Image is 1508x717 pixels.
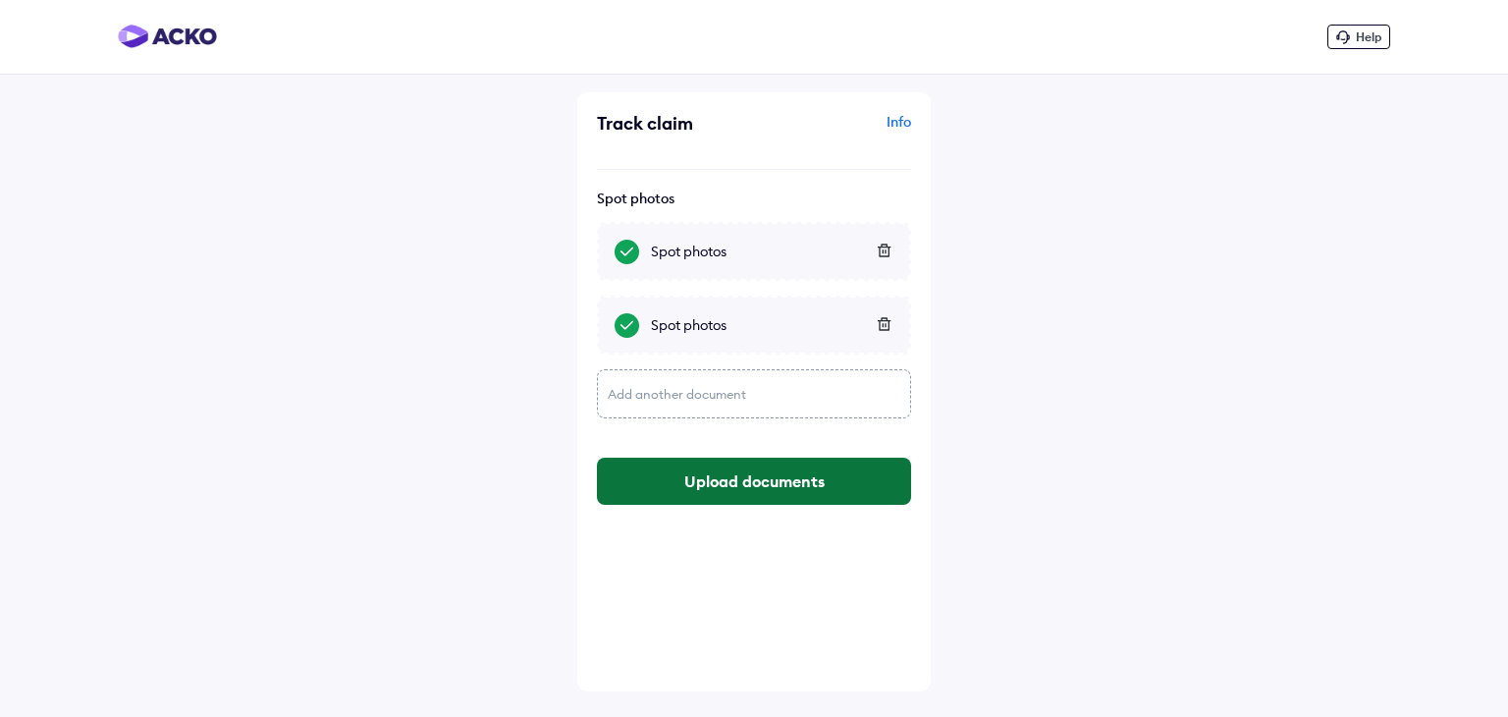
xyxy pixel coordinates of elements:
div: Spot photos [597,190,911,207]
div: Info [759,112,911,149]
div: Spot photos [651,242,893,261]
button: Upload documents [597,458,911,505]
div: Add another document [597,369,911,418]
div: Spot photos [651,315,893,335]
img: horizontal-gradient.png [118,25,217,48]
span: Help [1356,29,1381,44]
div: Track claim [597,112,749,135]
